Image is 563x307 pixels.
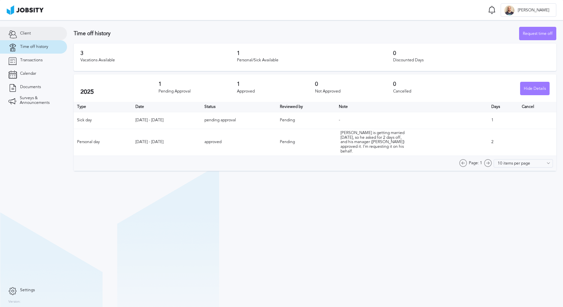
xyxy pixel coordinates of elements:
button: Request time off [519,27,556,40]
div: Pending Approval [159,89,237,94]
img: ab4bad089aa723f57921c736e9817d99.png [7,5,44,15]
label: Version: [8,300,21,304]
h3: 1 [237,81,315,87]
th: Toggle SortBy [132,102,201,112]
div: Personal/Sick Available [237,58,393,63]
span: Surveys & Announcements [20,96,59,105]
th: Days [488,102,518,112]
span: Documents [20,85,41,89]
th: Toggle SortBy [335,102,488,112]
h3: Time off history [74,30,519,37]
div: R [504,5,514,15]
td: approved [201,129,276,156]
td: Personal day [74,129,132,156]
div: Not Approved [315,89,393,94]
div: [PERSON_NAME] is getting married [DATE], so he asked for 2 days off, and his manager ([PERSON_NAM... [340,131,408,154]
h2: 2025 [80,88,159,96]
div: Cancelled [393,89,471,94]
th: Toggle SortBy [276,102,335,112]
span: - [339,118,340,122]
div: Vacations Available [80,58,237,63]
span: Time off history [20,45,48,49]
th: Toggle SortBy [201,102,276,112]
span: Settings [20,288,35,293]
td: [DATE] - [DATE] [132,112,201,129]
td: Sick day [74,112,132,129]
td: 1 [488,112,518,129]
button: R[PERSON_NAME] [501,3,556,17]
h3: 0 [393,81,471,87]
h3: 1 [237,50,393,56]
button: Hide Details [520,82,550,95]
td: 2 [488,129,518,156]
td: [DATE] - [DATE] [132,129,201,156]
th: Cancel [518,102,556,112]
h3: 3 [80,50,237,56]
span: Pending [280,118,295,122]
div: Approved [237,89,315,94]
span: Client [20,31,31,36]
span: Pending [280,139,295,144]
th: Type [74,102,132,112]
div: Request time off [519,27,556,41]
span: Transactions [20,58,43,63]
td: pending approval [201,112,276,129]
div: Discounted Days [393,58,550,63]
span: [PERSON_NAME] [514,8,553,13]
span: Calendar [20,71,36,76]
h3: 1 [159,81,237,87]
h3: 0 [393,50,550,56]
span: Page: 1 [469,161,482,166]
h3: 0 [315,81,393,87]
